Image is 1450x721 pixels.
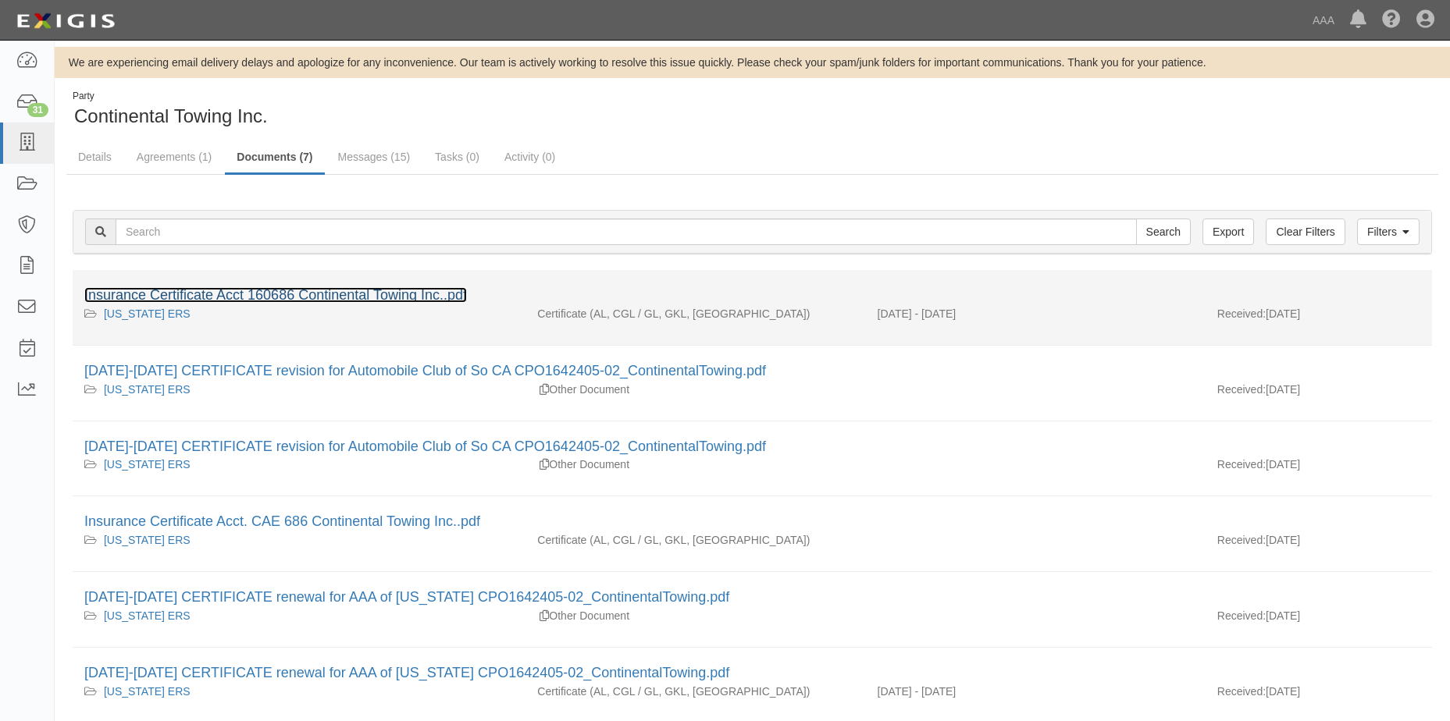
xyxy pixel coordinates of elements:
p: Received: [1217,456,1266,472]
input: Search [116,218,1137,245]
a: AAA [1305,5,1342,36]
div: California ERS [84,382,514,397]
div: We are experiencing email delivery delays and apologize for any inconvenience. Our team is active... [55,55,1450,70]
img: logo-5460c22ac91f19d4615b14bd174203de0afe785f0fc80cf4dbbc73dc1793850b.png [12,7,119,35]
a: Details [66,141,123,172]
a: [DATE]-[DATE] CERTIFICATE revision for Automobile Club of So CA CPO1642405-02_ContinentalTowing.pdf [84,439,766,454]
div: Party [73,90,268,103]
div: Insurance Certificate Acct 160686 Continental Towing Inc..pdf [84,286,1420,306]
div: Duplicate [540,382,549,397]
div: 2023-2024 CERTIFICATE revision for Automobile Club of So CA CPO1642405-02_ContinentalTowing.pdf [84,361,1420,382]
div: Duplicate [540,608,549,623]
div: California ERS [84,306,514,321]
a: Insurance Certificate Acct. CAE 686 Continental Towing Inc..pdf [84,513,480,529]
div: Other Document [525,608,865,623]
div: 2023-2024 CERTIFICATE renewal for AAA of Texas CPO1642405-02_ContinentalTowing.pdf [84,663,1420,684]
div: [DATE] [1206,608,1432,631]
a: Export [1202,218,1254,245]
div: [DATE] [1206,382,1432,405]
div: [DATE] [1206,532,1432,556]
a: [DATE]-[DATE] CERTIFICATE renewal for AAA of [US_STATE] CPO1642405-02_ContinentalTowing.pdf [84,665,729,680]
p: Received: [1217,684,1266,699]
a: Tasks (0) [423,141,491,172]
p: Received: [1217,382,1266,397]
div: 2023-2024 CERTIFICATE revision for Automobile Club of So CA CPO1642405-02_ContinentalTowing.pdf [84,437,1420,457]
div: Effective 10/14/2024 - Expiration 10/14/2025 [866,306,1206,321]
div: Other Document [525,382,865,397]
a: Insurance Certificate Acct 160686 Continental Towing Inc..pdf [84,287,467,303]
div: California ERS [84,608,514,623]
a: Messages (15) [326,141,422,172]
div: California ERS [84,684,514,699]
input: Search [1136,218,1191,245]
div: Insurance Certificate Acct. CAE 686 Continental Towing Inc..pdf [84,512,1420,532]
div: [DATE] [1206,684,1432,707]
div: Effective - Expiration [866,608,1206,609]
div: California ERS [84,532,514,548]
a: [US_STATE] ERS [104,685,191,698]
div: Continental Towing Inc. [66,90,741,130]
a: [US_STATE] ERS [104,307,191,320]
a: Documents (7) [225,141,324,175]
div: Effective - Expiration [866,382,1206,382]
div: Auto Liability Commercial General Liability / Garage Liability Garage Keepers Liability On-Hook [525,532,865,548]
p: Received: [1217,306,1266,321]
div: Effective 10/14/2023 - Expiration 10/14/2024 [866,684,1206,699]
div: 2023-2024 CERTIFICATE renewal for AAA of Texas CPO1642405-02_ContinentalTowing.pdf [84,588,1420,608]
div: [DATE] [1206,456,1432,480]
a: Activity (0) [493,141,567,172]
a: [DATE]-[DATE] CERTIFICATE revision for Automobile Club of So CA CPO1642405-02_ContinentalTowing.pdf [84,363,766,378]
div: Auto Liability Commercial General Liability / Garage Liability Garage Keepers Liability On-Hook [525,306,865,321]
a: [DATE]-[DATE] CERTIFICATE renewal for AAA of [US_STATE] CPO1642405-02_ContinentalTowing.pdf [84,589,729,605]
a: Filters [1357,218,1420,245]
div: [DATE] [1206,306,1432,329]
div: Auto Liability Commercial General Liability / Garage Liability Garage Keepers Liability On-Hook [525,684,865,699]
p: Received: [1217,532,1266,548]
a: [US_STATE] ERS [104,609,191,622]
div: 31 [27,103,48,117]
div: Duplicate [540,456,549,472]
p: Received: [1217,608,1266,623]
a: [US_STATE] ERS [104,458,191,471]
span: Continental Towing Inc. [74,105,268,126]
a: Agreements (1) [125,141,223,172]
div: Effective - Expiration [866,456,1206,457]
i: Help Center - Complianz [1382,11,1401,30]
a: [US_STATE] ERS [104,383,191,396]
a: [US_STATE] ERS [104,534,191,546]
div: Other Document [525,456,865,472]
a: Clear Filters [1266,218,1345,245]
div: California ERS [84,456,514,472]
